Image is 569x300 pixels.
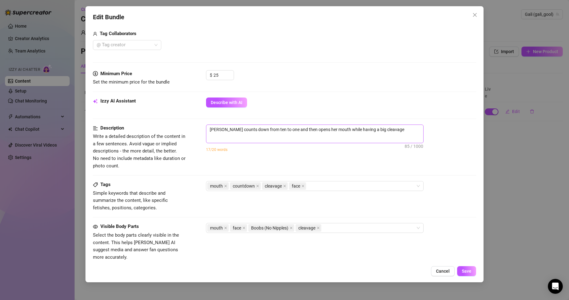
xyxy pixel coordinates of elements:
[265,183,282,189] span: cleavage
[470,12,480,17] span: Close
[431,266,455,276] button: Cancel
[230,224,247,232] span: face
[100,98,136,104] strong: Izzy AI Assistant
[230,182,261,190] span: countdown
[262,182,288,190] span: cleavage
[93,224,98,229] span: eye
[93,232,179,260] span: Select the body parts clearly visible in the content. This helps [PERSON_NAME] AI suggest media a...
[100,182,111,187] strong: Tags
[457,266,476,276] button: Save
[472,12,477,17] span: close
[100,224,139,229] strong: Visible Body Parts
[224,226,227,230] span: close
[93,79,170,85] span: Set the minimum price for the bundle
[298,225,315,231] span: cleavage
[100,125,124,131] strong: Description
[206,125,423,134] textarea: [PERSON_NAME] counts down from ten to one and then opens her mouth while having a big cleavage
[211,100,242,105] span: Describe with AI
[93,182,98,187] span: tag
[93,134,186,168] span: Write a detailed description of the content in a few sentences. Avoid vague or implied descriptio...
[206,98,247,107] button: Describe with AI
[93,125,98,132] span: align-left
[248,224,294,232] span: Boobs (No Nipples)
[242,226,245,230] span: close
[470,10,480,20] button: Close
[462,269,471,274] span: Save
[436,269,450,274] span: Cancel
[207,182,229,190] span: mouth
[224,184,227,188] span: close
[207,224,229,232] span: mouth
[93,70,98,78] span: dollar
[210,225,223,231] span: mouth
[292,183,300,189] span: face
[100,71,132,76] strong: Minimum Price
[233,183,255,189] span: countdown
[93,12,124,22] span: Edit Bundle
[210,183,223,189] span: mouth
[256,184,259,188] span: close
[296,224,321,232] span: cleavage
[289,182,306,190] span: face
[317,226,320,230] span: close
[206,148,227,152] span: 17/20 words
[100,31,136,36] strong: Tag Collaborators
[93,30,97,38] span: user
[233,225,241,231] span: face
[548,279,563,294] div: Open Intercom Messenger
[93,190,168,211] span: Simple keywords that describe and summarize the content, like specific fetishes, positions, categ...
[251,225,288,231] span: Boobs (No Nipples)
[290,226,293,230] span: close
[283,184,286,188] span: close
[301,184,305,188] span: close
